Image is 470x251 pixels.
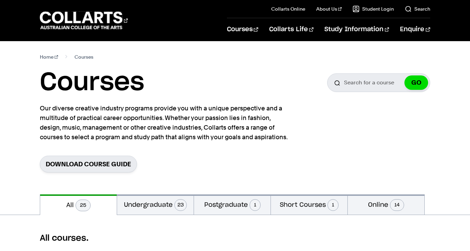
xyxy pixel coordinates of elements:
span: 14 [390,199,404,211]
button: GO [404,75,428,90]
button: Short Courses1 [271,194,347,215]
a: About Us [316,5,342,12]
a: Student Login [353,5,394,12]
button: All25 [40,194,117,215]
span: 25 [76,200,91,211]
a: Collarts Online [271,5,305,12]
a: Collarts Life [269,18,313,41]
span: Courses [74,52,93,62]
a: Courses [227,18,258,41]
h1: Courses [40,67,144,98]
button: Online14 [348,194,424,215]
button: Undergraduate23 [117,194,194,215]
button: Postgraduate1 [194,194,271,215]
a: Search [405,5,430,12]
a: Enquire [400,18,430,41]
a: Home [40,52,58,62]
input: Search for a course [327,73,430,92]
span: 1 [328,199,339,211]
a: Download Course Guide [40,156,137,172]
span: 23 [174,199,187,211]
h2: All courses. [40,233,430,244]
a: Study Information [324,18,389,41]
div: Go to homepage [40,11,128,30]
p: Our diverse creative industry programs provide you with a unique perspective and a multitude of p... [40,104,290,142]
span: 1 [250,199,261,211]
